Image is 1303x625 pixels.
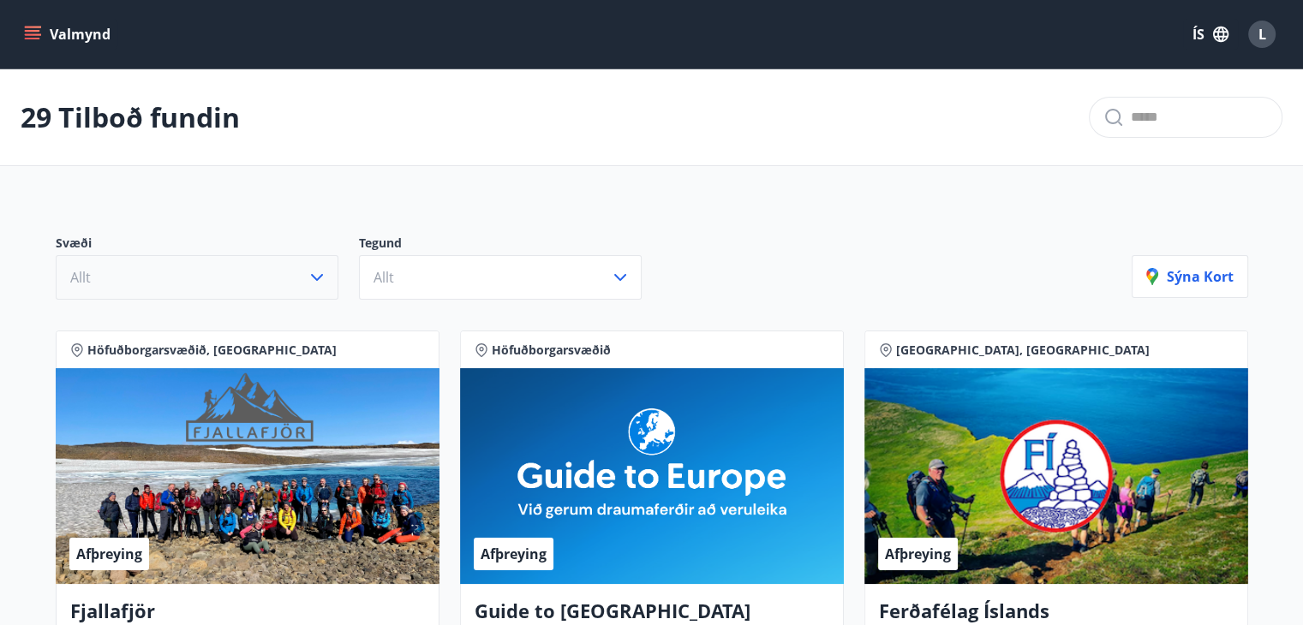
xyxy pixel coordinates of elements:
[87,342,337,359] span: Höfuðborgarsvæðið, [GEOGRAPHIC_DATA]
[76,545,142,563] span: Afþreying
[896,342,1150,359] span: [GEOGRAPHIC_DATA], [GEOGRAPHIC_DATA]
[56,235,359,255] p: Svæði
[21,98,240,136] p: 29 Tilboð fundin
[1132,255,1248,298] button: Sýna kort
[492,342,611,359] span: Höfuðborgarsvæðið
[359,255,642,300] button: Allt
[1183,19,1238,50] button: ÍS
[481,545,547,563] span: Afþreying
[885,545,951,563] span: Afþreying
[359,235,662,255] p: Tegund
[70,268,91,287] span: Allt
[374,268,394,287] span: Allt
[56,255,338,300] button: Allt
[21,19,117,50] button: menu
[1241,14,1282,55] button: L
[1258,25,1266,44] span: L
[1146,267,1234,286] p: Sýna kort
